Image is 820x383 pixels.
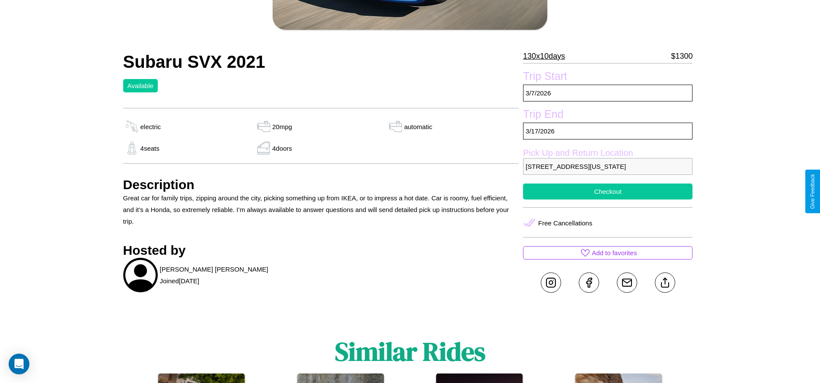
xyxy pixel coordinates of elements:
[523,108,692,123] label: Trip End
[160,275,199,287] p: Joined [DATE]
[523,49,565,63] p: 130 x 10 days
[128,80,154,92] p: Available
[255,142,272,155] img: gas
[810,174,816,209] div: Give Feedback
[523,85,692,101] p: 3 / 7 / 2026
[523,158,692,175] p: [STREET_ADDRESS][US_STATE]
[272,142,292,154] p: 4 doors
[123,120,140,133] img: gas
[404,121,432,133] p: automatic
[523,148,692,158] label: Pick Up and Return Location
[523,70,692,85] label: Trip Start
[123,177,519,192] h3: Description
[671,49,692,63] p: $ 1300
[140,142,160,154] p: 4 seats
[272,121,292,133] p: 20 mpg
[335,334,485,369] h1: Similar Rides
[123,192,519,227] p: Great car for family trips, zipping around the city, picking something up from IKEA, or to impres...
[255,120,272,133] img: gas
[9,354,29,374] div: Open Intercom Messenger
[523,184,692,199] button: Checkout
[123,243,519,258] h3: Hosted by
[538,217,592,229] p: Free Cancellations
[523,246,692,260] button: Add to favorites
[123,52,519,72] h2: Subaru SVX 2021
[160,263,268,275] p: [PERSON_NAME] [PERSON_NAME]
[523,123,692,139] p: 3 / 17 / 2026
[592,247,637,259] p: Add to favorites
[140,121,161,133] p: electric
[387,120,404,133] img: gas
[123,142,140,155] img: gas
